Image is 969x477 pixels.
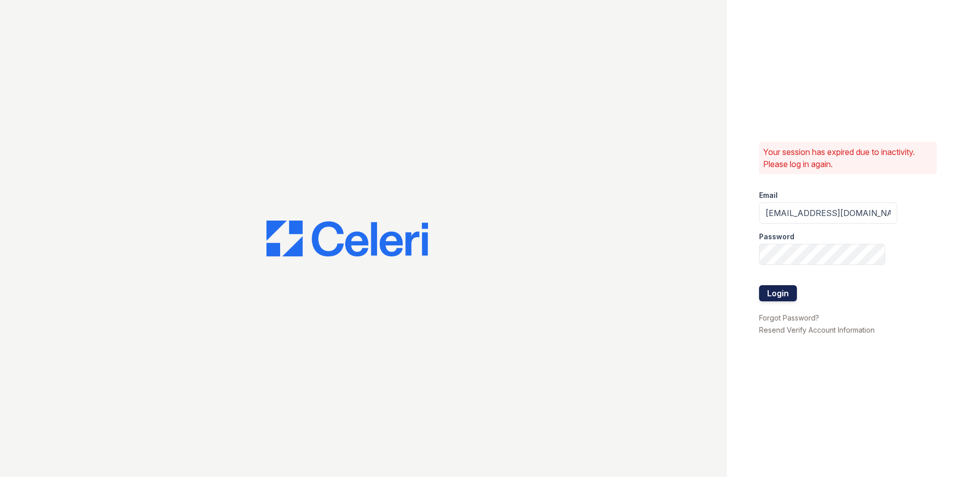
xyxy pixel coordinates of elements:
[763,146,933,170] p: Your session has expired due to inactivity. Please log in again.
[759,190,778,200] label: Email
[266,221,428,257] img: CE_Logo_Blue-a8612792a0a2168367f1c8372b55b34899dd931a85d93a1a3d3e32e68fde9ad4.png
[759,326,875,334] a: Resend Verify Account Information
[759,232,794,242] label: Password
[759,285,797,301] button: Login
[759,313,819,322] a: Forgot Password?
